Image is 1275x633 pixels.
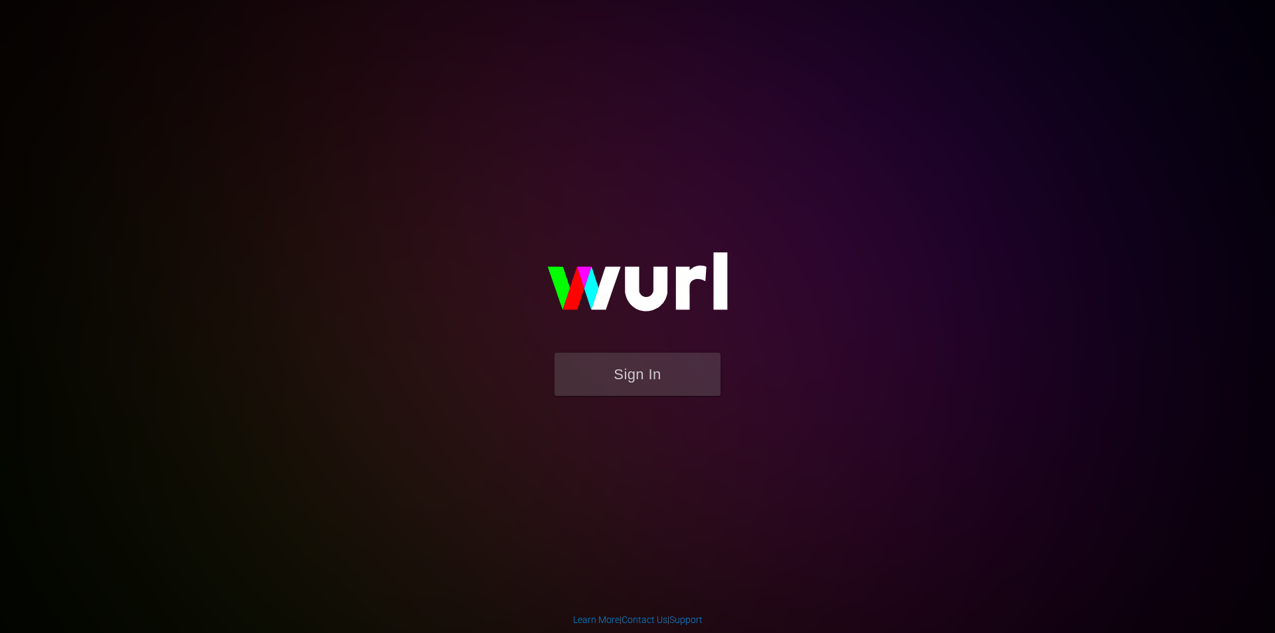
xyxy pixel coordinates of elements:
div: | | [573,613,703,626]
a: Learn More [573,614,620,625]
img: wurl-logo-on-black-223613ac3d8ba8fe6dc639794a292ebdb59501304c7dfd60c99c58986ef67473.svg [505,224,770,353]
button: Sign In [554,353,721,396]
a: Contact Us [622,614,667,625]
a: Support [669,614,703,625]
